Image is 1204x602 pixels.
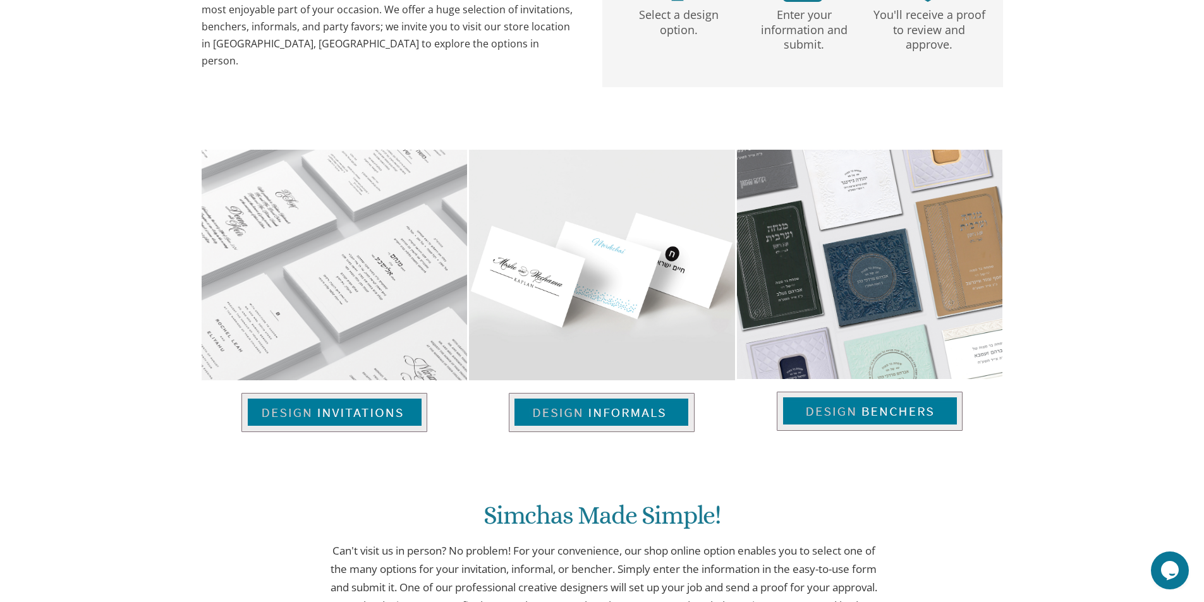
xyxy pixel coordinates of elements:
p: Select a design option. [619,2,739,38]
p: Enter your information and submit. [744,2,864,52]
h1: Simchas Made Simple! [322,502,882,539]
iframe: chat widget [1151,551,1191,589]
p: You'll receive a proof to review and approve. [869,2,989,52]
